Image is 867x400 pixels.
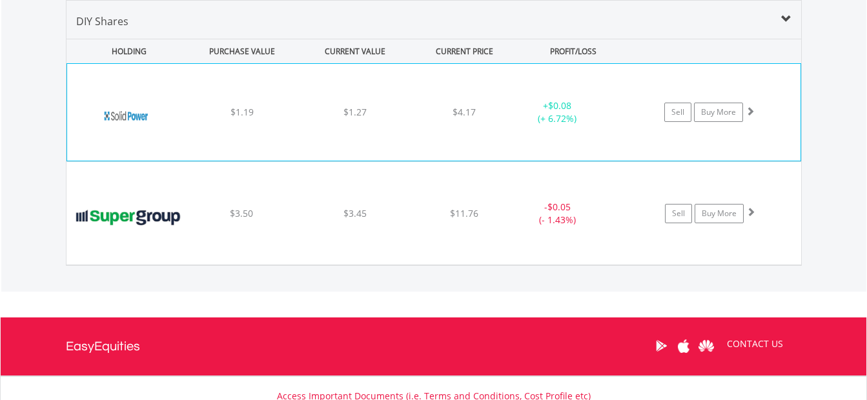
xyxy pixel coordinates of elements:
a: Huawei [695,326,718,366]
div: PURCHASE VALUE [187,39,298,63]
div: HOLDING [67,39,185,63]
a: Buy More [694,103,743,122]
div: PROFIT/LOSS [518,39,629,63]
span: $3.45 [343,207,367,219]
a: Buy More [695,204,744,223]
span: $0.05 [547,201,571,213]
a: Google Play [650,326,673,366]
a: Sell [665,204,692,223]
a: Sell [664,103,691,122]
div: - (- 1.43%) [509,201,607,226]
a: CONTACT US [718,326,792,362]
span: $4.17 [453,106,476,118]
div: CURRENT VALUE [300,39,411,63]
span: $1.27 [343,106,367,118]
span: $3.50 [230,207,253,219]
a: EasyEquities [66,317,140,375]
img: EQU.US.SLDP.png [74,80,185,157]
span: $0.08 [548,99,571,112]
a: Apple [673,326,695,366]
span: $11.76 [450,207,478,219]
span: DIY Shares [76,14,128,28]
img: EQU.US.SGHC.png [73,178,184,261]
div: + (+ 6.72%) [509,99,606,125]
span: $1.19 [230,106,254,118]
div: CURRENT PRICE [413,39,515,63]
